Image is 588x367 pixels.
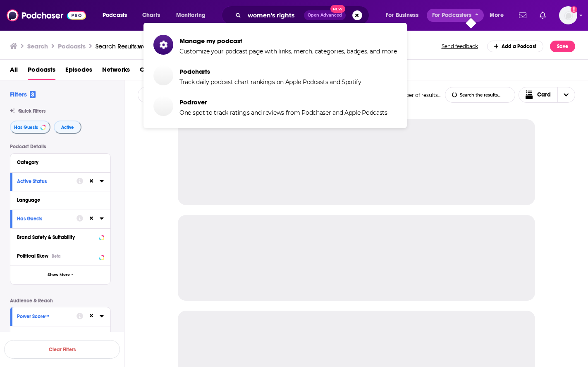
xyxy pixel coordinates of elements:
[17,216,71,222] div: Has Guests
[138,42,182,50] span: women's rights
[10,266,110,284] button: Show More
[386,10,418,21] span: For Business
[138,87,210,103] h2: Choose List sort
[18,108,45,114] span: Quick Filters
[103,10,127,21] span: Podcasts
[559,6,577,24] button: Show profile menu
[58,42,86,50] h3: Podcasts
[138,92,192,98] button: open menu
[17,197,98,203] div: Language
[432,10,472,21] span: For Podcasters
[17,314,71,319] div: Power Score™
[17,179,71,184] div: Active Status
[48,273,70,277] span: Show More
[142,10,160,21] span: Charts
[179,78,361,86] span: Track daily podcast chart rankings on Apple Podcasts and Spotify
[179,48,397,55] span: Customize your podcast page with links, merch, categories, badges, and more
[179,109,387,116] span: One spot to track ratings and reviews from Podchaser and Apple Podcasts
[304,10,346,20] button: Open AdvancedNew
[170,9,216,22] button: open menu
[229,6,377,25] div: Search podcasts, credits, & more...
[439,43,480,50] button: Send feedback
[137,9,165,22] a: Charts
[96,42,182,50] a: Search Results:women's rights
[52,254,61,259] div: Beta
[330,5,345,13] span: New
[65,63,92,80] a: Episodes
[14,125,38,130] span: Has Guests
[559,6,577,24] span: Logged in as SkyHorsePub35
[17,311,76,321] button: Power Score™
[559,6,577,24] img: User Profile
[96,42,182,50] div: Search Results:
[10,298,111,304] p: Audience & Reach
[17,159,98,165] div: Category
[176,10,206,21] span: Monitoring
[10,144,111,150] p: Podcast Details
[536,8,549,22] a: Show notifications dropdown
[380,9,429,22] button: open menu
[17,213,76,224] button: Has Guests
[17,195,104,205] button: Language
[550,41,575,52] button: Save
[179,98,387,106] span: Podrover
[10,90,36,98] h2: Filters
[571,6,577,13] svg: Add a profile image
[4,340,120,359] button: Clear Filters
[10,121,50,134] button: Has Guests
[179,68,361,75] span: Podcharts
[102,63,130,80] a: Networks
[516,8,530,22] a: Show notifications dropdown
[10,63,18,80] a: All
[7,7,86,23] img: Podchaser - Follow, Share and Rate Podcasts
[97,9,138,22] button: open menu
[17,176,76,186] button: Active Status
[17,234,97,240] div: Brand Safety & Suitability
[28,63,55,80] a: Podcasts
[308,13,342,17] span: Open Advanced
[537,92,551,98] span: Card
[17,157,104,167] button: Category
[487,41,544,52] a: Add a Podcast
[17,253,48,259] span: Political Skew
[427,9,484,22] button: close menu
[484,9,514,22] button: open menu
[179,37,397,45] span: Manage my podcast
[17,330,104,340] button: Reach (Monthly)
[490,10,504,21] span: More
[519,87,576,103] button: Choose View
[244,9,304,22] input: Search podcasts, credits, & more...
[54,121,81,134] button: Active
[30,91,36,98] span: 3
[61,125,74,130] span: Active
[17,232,104,242] button: Brand Safety & Suitability
[27,42,48,50] h3: Search
[17,251,104,261] button: Political SkewBeta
